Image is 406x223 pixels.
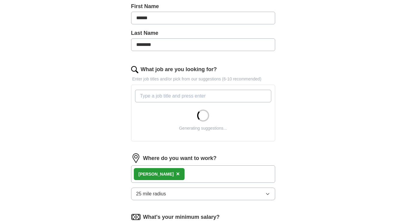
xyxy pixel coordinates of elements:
div: Generating suggestions... [179,125,227,131]
label: Last Name [131,29,275,37]
input: Type a job title and press enter [135,90,271,102]
p: Enter job titles and/or pick from our suggestions (6-10 recommended) [131,76,275,82]
label: What job are you looking for? [141,65,217,74]
span: 25 mile radius [136,190,166,197]
img: salary.png [131,212,141,222]
label: Where do you want to work? [143,154,217,162]
button: × [176,170,180,179]
label: What's your minimum salary? [143,213,220,221]
label: First Name [131,2,275,11]
span: × [176,170,180,177]
div: [PERSON_NAME] [139,171,174,177]
img: search.png [131,66,138,73]
img: location.png [131,153,141,163]
button: 25 mile radius [131,188,275,200]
